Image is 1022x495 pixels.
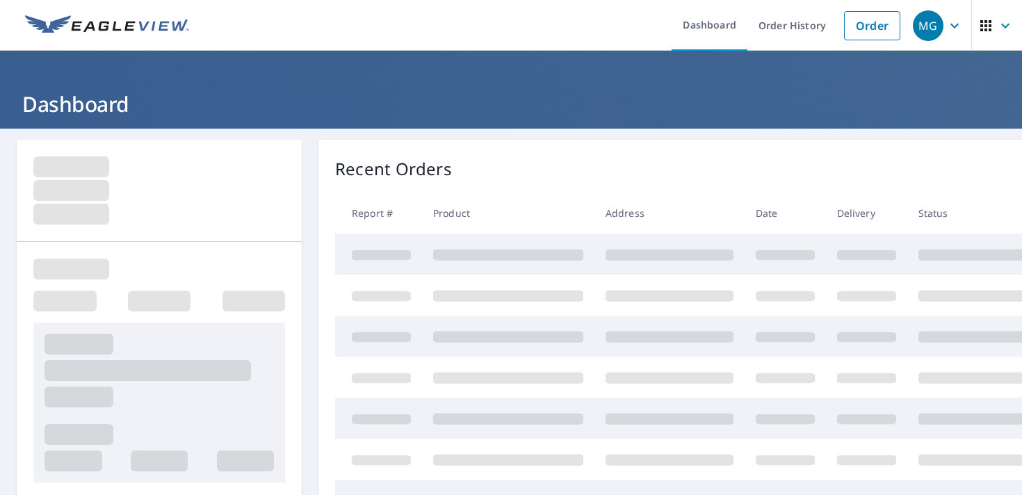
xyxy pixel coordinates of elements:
[17,90,1005,118] h1: Dashboard
[335,156,452,181] p: Recent Orders
[913,10,943,41] div: MG
[826,193,907,234] th: Delivery
[25,15,189,36] img: EV Logo
[422,193,594,234] th: Product
[335,193,422,234] th: Report #
[745,193,826,234] th: Date
[594,193,745,234] th: Address
[844,11,900,40] a: Order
